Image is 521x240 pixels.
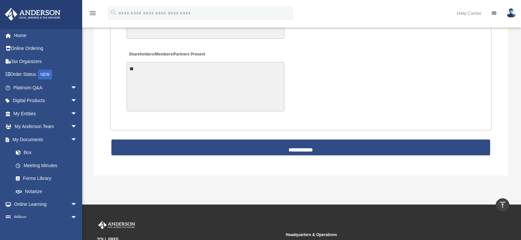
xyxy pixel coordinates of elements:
a: Billingarrow_drop_down [5,211,87,224]
small: Headquarters & Operations [286,231,470,238]
img: User Pic [506,8,516,18]
label: Shareholders/Members/Partners Present [127,50,207,59]
a: Box [9,146,87,159]
div: NEW [38,70,52,79]
a: Online Ordering [5,42,87,55]
span: arrow_drop_down [71,107,84,120]
a: Home [5,29,87,42]
a: My Documentsarrow_drop_down [5,133,87,146]
a: menu [89,11,97,17]
a: Online Learningarrow_drop_down [5,198,87,211]
img: Anderson Advisors Platinum Portal [97,221,136,229]
i: search [110,9,117,16]
span: arrow_drop_down [71,211,84,224]
i: menu [89,9,97,17]
span: arrow_drop_down [71,133,84,146]
a: Forms Library [9,172,87,185]
span: arrow_drop_down [71,94,84,108]
a: My Entitiesarrow_drop_down [5,107,87,120]
a: My Anderson Teamarrow_drop_down [5,120,87,133]
i: vertical_align_top [499,201,507,209]
a: Meeting Minutes [9,159,84,172]
a: Order StatusNEW [5,68,87,81]
span: arrow_drop_down [71,198,84,211]
a: vertical_align_top [496,198,509,212]
a: Tax Organizers [5,55,87,68]
span: arrow_drop_down [71,120,84,134]
a: Notarize [9,185,87,198]
span: arrow_drop_down [71,81,84,95]
img: Anderson Advisors Platinum Portal [3,8,62,21]
a: Platinum Q&Aarrow_drop_down [5,81,87,94]
a: Digital Productsarrow_drop_down [5,94,87,107]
